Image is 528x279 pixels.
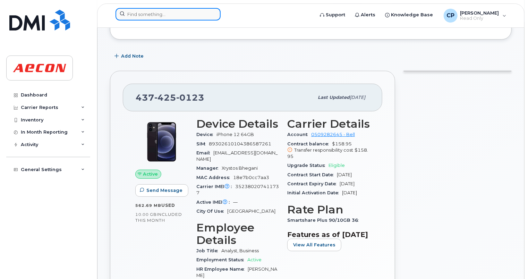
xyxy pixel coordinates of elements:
span: Alerts [361,11,376,18]
span: 18e7b0cc7aa3 [233,175,269,180]
span: Last updated [318,95,350,100]
span: Initial Activation Date [287,190,342,195]
button: Send Message [135,184,188,197]
span: Contract Expiry Date [287,181,340,186]
a: Alerts [350,8,381,22]
span: Email [196,150,213,155]
h3: Device Details [196,118,279,130]
span: 0123 [176,92,204,103]
span: 437 [136,92,204,103]
span: Upgrade Status [287,163,329,168]
span: SIM [196,141,209,146]
span: CP [446,11,454,20]
span: [PERSON_NAME] [460,10,499,16]
span: 352380207411737 [196,184,279,195]
span: Send Message [146,187,182,194]
span: Active [143,171,158,177]
span: iPhone 12 64GB [216,132,254,137]
span: Device [196,132,216,137]
button: Add Note [110,50,150,62]
span: Contract balance [287,141,332,146]
h3: Rate Plan [287,203,370,216]
span: Employment Status [196,257,247,262]
span: used [161,203,175,208]
span: [DATE] [340,181,355,186]
span: Account [287,132,311,137]
span: [DATE] [350,95,365,100]
button: View All Features [287,239,341,251]
span: 425 [154,92,176,103]
span: Support [326,11,346,18]
span: Transfer responsibility cost [294,147,353,153]
span: 562.69 MB [135,203,161,208]
span: — [233,200,238,205]
span: Active IMEI [196,200,233,205]
span: Eligible [329,163,345,168]
span: View All Features [293,242,335,248]
span: Knowledge Base [391,11,433,18]
span: included this month [135,212,182,223]
input: Find something... [116,8,221,20]
span: Manager [196,166,222,171]
span: Xrystos Bhegani [222,166,258,171]
div: Christina Perioris [439,9,511,23]
span: $158.95 [287,141,370,160]
span: Carrier IMEI [196,184,235,189]
h3: Carrier Details [287,118,370,130]
span: [DATE] [337,172,352,177]
a: Support [315,8,350,22]
span: [EMAIL_ADDRESS][DOMAIN_NAME] [196,150,278,162]
h3: Features as of [DATE] [287,230,370,239]
span: City Of Use [196,209,227,214]
span: [PERSON_NAME] [196,267,277,278]
span: [GEOGRAPHIC_DATA] [227,209,275,214]
img: iPhone_12.jpg [141,121,182,163]
span: Job Title [196,248,221,253]
span: MAC Address [196,175,233,180]
a: Knowledge Base [381,8,438,22]
span: Analyst, Business [221,248,259,253]
span: Add Note [121,53,144,59]
a: 0509282645 - Bell [311,132,355,137]
h3: Employee Details [196,221,279,246]
span: Active [247,257,262,262]
span: [DATE] [342,190,357,195]
span: 89302610104386587261 [209,141,271,146]
span: Read Only [460,16,499,21]
span: 10.00 GB [135,212,157,217]
span: HR Employee Name [196,267,248,272]
span: Contract Start Date [287,172,337,177]
span: Smartshare Plus 90/10GB 36 [287,218,362,223]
